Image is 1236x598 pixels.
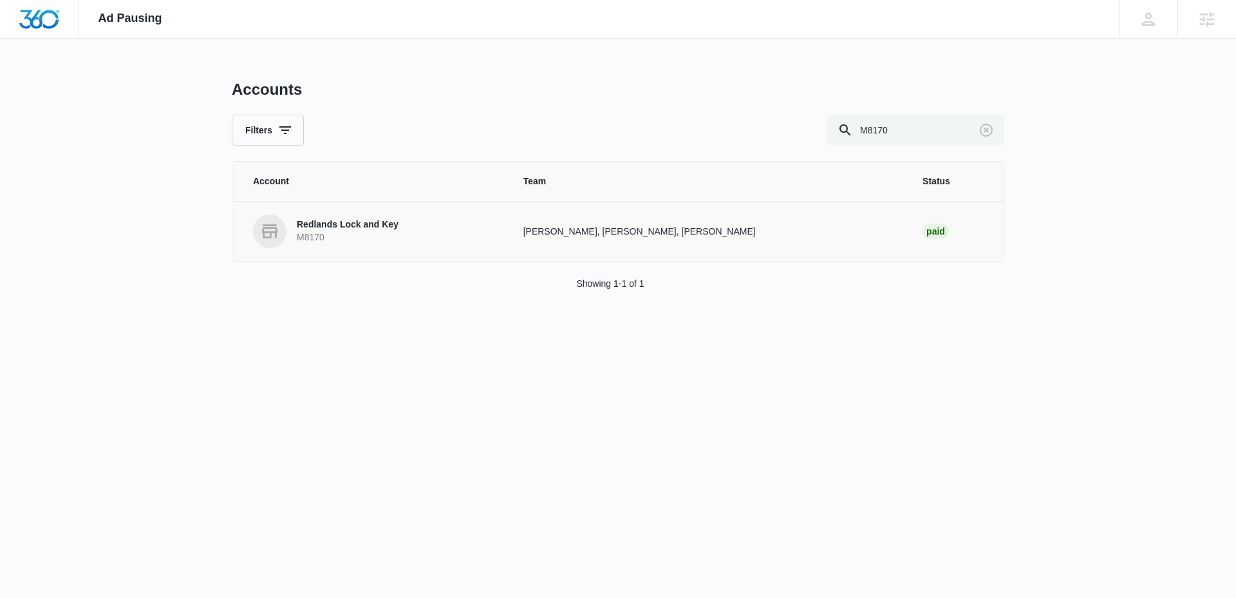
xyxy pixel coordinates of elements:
p: Redlands Lock and Key [297,218,398,231]
input: Search By Account Number [827,115,1004,146]
button: Clear [976,120,997,140]
a: Redlands Lock and KeyM8170 [253,215,492,248]
p: M8170 [297,231,398,244]
button: Filters [232,115,304,146]
p: Showing 1-1 of 1 [576,277,644,291]
p: [PERSON_NAME], [PERSON_NAME], [PERSON_NAME] [523,225,892,238]
h1: Accounts [232,80,302,99]
span: Account [253,175,492,188]
span: Status [922,175,983,188]
span: Ad Pausing [98,12,162,25]
span: Team [523,175,892,188]
div: Paid [922,224,949,239]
